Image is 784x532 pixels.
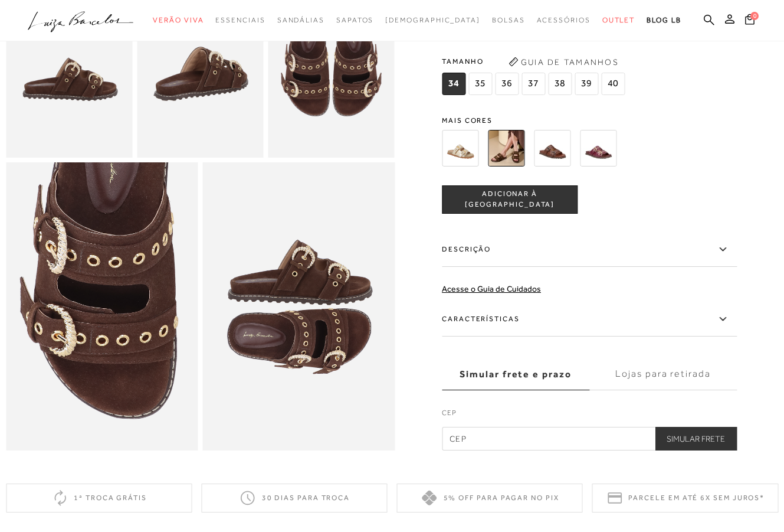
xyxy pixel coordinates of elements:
[442,358,589,390] label: Simular frete e prazo
[492,9,525,31] a: categoryNavScreenReaderText
[537,9,591,31] a: categoryNavScreenReaderText
[548,73,572,95] span: 38
[6,484,192,513] div: 1ª troca grátis
[580,130,616,167] img: PAPETE TRATORADA WESTERN CROCO TINTO
[442,233,737,267] label: Descrição
[575,73,598,95] span: 39
[488,130,524,167] img: PAPETE EM CAMURÇA CAFÉ COM FIVELAS METÁLICAS
[397,484,583,513] div: 5% off para pagar no PIX
[468,73,492,95] span: 35
[277,16,324,24] span: Sandálias
[592,484,778,513] div: Parcele em até 6x sem juros*
[602,16,635,24] span: Outlet
[203,162,395,451] img: image
[537,16,591,24] span: Acessórios
[442,53,628,70] span: Tamanho
[6,162,198,451] img: image
[442,73,465,95] span: 34
[647,9,681,31] a: BLOG LB
[534,130,570,167] img: PAPETE TRATORADA WESTERN croco chocolate
[215,9,265,31] a: categoryNavScreenReaderText
[442,284,541,293] a: Acesse o Guia de Cuidados
[442,190,577,210] span: ADICIONAR À [GEOGRAPHIC_DATA]
[750,12,759,20] span: 0
[442,185,578,214] button: ADICIONAR À [GEOGRAPHIC_DATA]
[442,130,478,167] img: PAPETE DOURADA COM FIVELAS METÁLICAS
[442,427,737,451] input: CEP
[647,16,681,24] span: BLOG LB
[215,16,265,24] span: Essenciais
[442,117,737,124] span: Mais cores
[201,484,387,513] div: 30 dias para troca
[385,9,480,31] a: noSubCategoriesText
[589,358,737,390] label: Lojas para retirada
[277,9,324,31] a: categoryNavScreenReaderText
[521,73,545,95] span: 37
[336,16,373,24] span: Sapatos
[442,302,737,337] label: Características
[655,427,737,451] button: Simular Frete
[602,9,635,31] a: categoryNavScreenReaderText
[495,73,519,95] span: 36
[153,9,204,31] a: categoryNavScreenReaderText
[504,53,622,71] button: Guia de Tamanhos
[492,16,525,24] span: Bolsas
[336,9,373,31] a: categoryNavScreenReaderText
[742,13,758,29] button: 0
[385,16,480,24] span: [DEMOGRAPHIC_DATA]
[601,73,625,95] span: 40
[442,407,737,424] label: CEP
[153,16,204,24] span: Verão Viva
